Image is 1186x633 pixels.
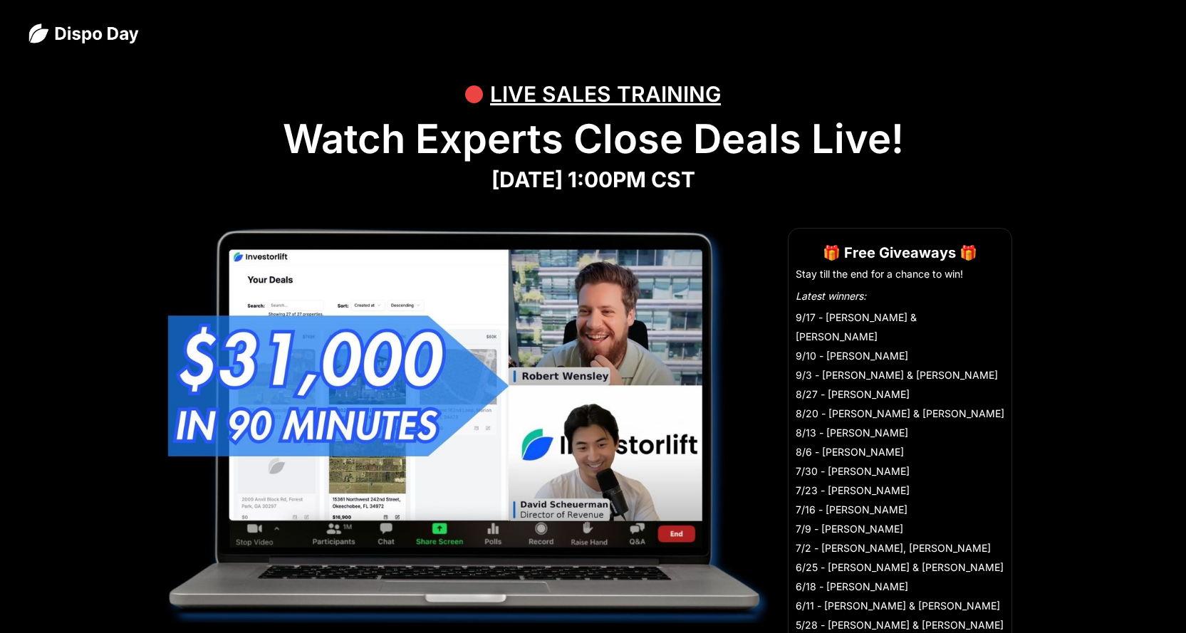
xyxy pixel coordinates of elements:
h1: Watch Experts Close Deals Live! [28,115,1158,163]
div: LIVE SALES TRAINING [490,73,721,115]
strong: 🎁 Free Giveaways 🎁 [823,244,977,261]
em: Latest winners: [796,290,866,302]
li: Stay till the end for a chance to win! [796,267,1004,281]
strong: [DATE] 1:00PM CST [491,167,695,192]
